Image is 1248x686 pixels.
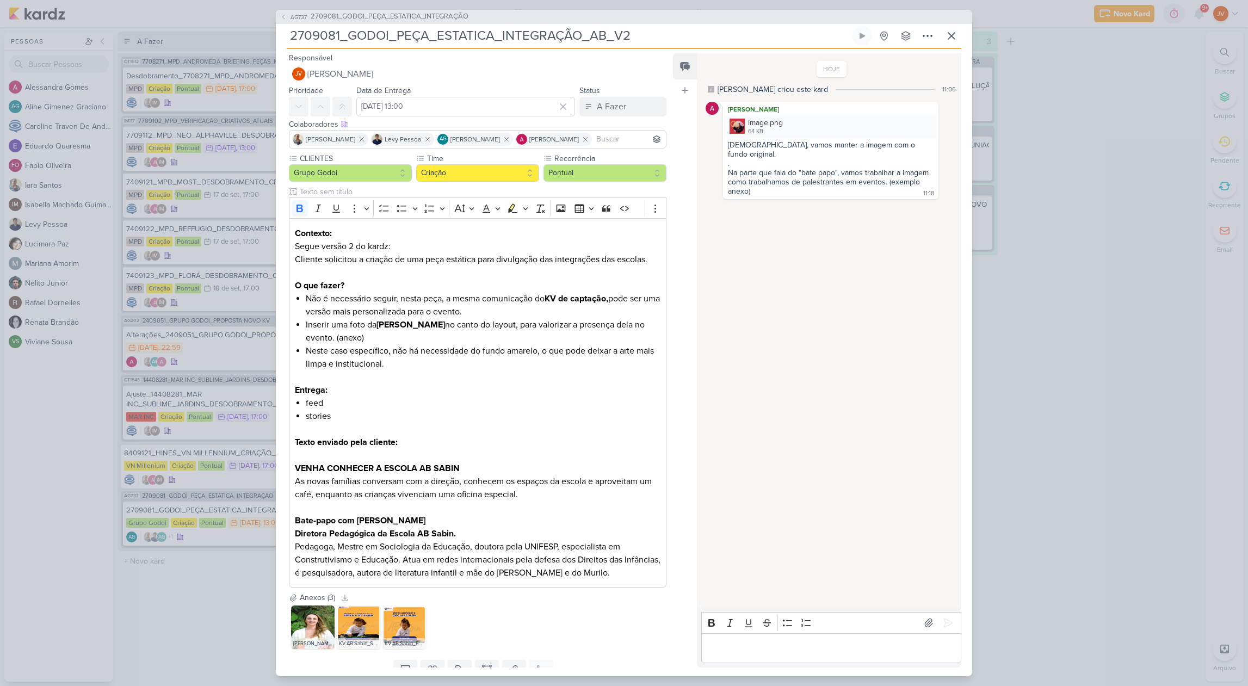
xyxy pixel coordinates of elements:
div: Anexos (3) [300,592,335,603]
div: [PERSON_NAME].jpeg [291,638,335,649]
img: tJLoCpdojhaahQA7WfomFQ4LS6sWLuKpLZsD7JfN.jpg [382,605,426,649]
div: [DEMOGRAPHIC_DATA], vamos manter a imagem com o fundo original. [728,140,934,159]
label: Recorrência [553,153,666,164]
input: Texto sem título [298,186,666,197]
button: JV [PERSON_NAME] [289,64,666,84]
strong: Entrega: [295,385,328,395]
p: JV [295,71,302,77]
label: Data de Entrega [356,86,411,95]
li: feed [306,397,660,410]
strong: KV de captação, [545,293,608,304]
strong: [PERSON_NAME] [376,319,445,330]
div: Editor editing area: main [701,633,961,663]
div: [PERSON_NAME] [725,104,936,115]
div: image.png [748,117,783,128]
li: Não é necessário seguir, nesta peça, a mesma comunicação do pode ser uma versão mais personalizad... [306,292,660,318]
button: Pontual [543,164,666,182]
label: Prioridade [289,86,323,95]
strong: VENHA CONHECER A ESCOLA AB SABIN [295,463,460,474]
div: Editor toolbar [289,197,666,219]
div: Editor editing area: main [289,218,666,588]
span: [PERSON_NAME] [450,134,500,144]
strong: Contexto: [295,228,332,239]
span: [PERSON_NAME] [307,67,373,81]
p: AG [440,137,447,142]
li: stories [306,410,660,423]
p: As novas famílias conversam com a direção, conhecem os espaços da escola e aproveitam um café, en... [295,436,660,579]
img: Levy Pessoa [372,134,382,145]
img: bzdZN6iWdRpfuCUZdy25sGJ3uefza9derpWqsxN7.jpg [337,605,380,649]
span: [PERSON_NAME] [529,134,579,144]
label: Responsável [289,53,332,63]
div: image.png [725,115,936,138]
img: Alessandra Gomes [706,102,719,115]
div: 11:18 [923,189,934,198]
div: Colaboradores [289,119,666,130]
strong: Texto enviado pela cliente: [295,437,398,448]
button: Grupo Godoi [289,164,412,182]
div: 64 KB [748,127,783,136]
div: 11:06 [942,84,956,94]
strong: Diretora Pedagógica da Escola AB Sabin. [295,528,456,539]
img: YURVhzU2PMv2feZchR2ldkg3DcUiHumm4yFoKbAl.jpg [291,605,335,649]
img: Alessandra Gomes [516,134,527,145]
button: A Fazer [579,97,666,116]
input: Kard Sem Título [287,26,850,46]
img: Iara Santos [293,134,304,145]
div: [PERSON_NAME] criou este kard [718,84,828,95]
div: KV AB Sabin_Stories.jpg [337,638,380,649]
div: KV AB Sabin_Feed.jpg [382,638,426,649]
input: Select a date [356,97,575,116]
div: A Fazer [597,100,626,113]
img: YdAMjfGdPar0kCe7PWiLSEvb1XmkGZtnm3rDlHRO.png [730,119,745,134]
span: [PERSON_NAME] [306,134,355,144]
div: Ligar relógio [858,32,867,40]
button: Criação [416,164,539,182]
p: Segue versão 2 do kardz: Cliente solicitou a criação de uma peça estática para divulgação das int... [295,227,660,266]
div: Editor toolbar [701,612,961,633]
strong: Bate-papo com [PERSON_NAME] [295,515,425,526]
div: Aline Gimenez Graciano [437,134,448,145]
label: CLIENTES [299,153,412,164]
div: . [728,159,934,168]
li: Neste caso específico, não há necessidade do fundo amarelo, o que pode deixar a arte mais limpa e... [306,344,660,370]
strong: O que fazer? [295,280,344,291]
div: Na parte que fala do "bate papo", vamos trabalhar a imagem como trabalhamos de palestrantes em ev... [728,168,931,196]
div: Joney Viana [292,67,305,81]
span: Levy Pessoa [385,134,421,144]
label: Status [579,86,600,95]
li: Inserir uma foto da no canto do layout, para valorizar a presença dela no evento. (anexo) [306,318,660,344]
input: Buscar [594,133,664,146]
label: Time [426,153,539,164]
